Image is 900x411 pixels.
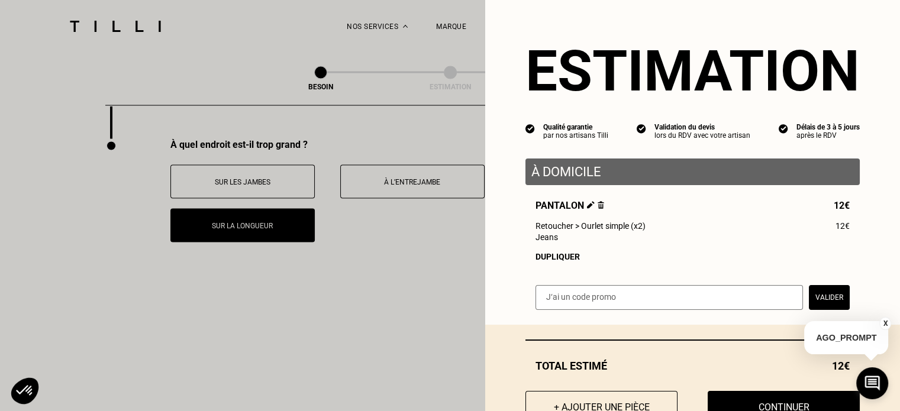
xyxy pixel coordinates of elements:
[804,321,888,354] p: AGO_PROMPT
[832,360,850,372] span: 12€
[637,123,646,134] img: icon list info
[796,123,860,131] div: Délais de 3 à 5 jours
[587,201,595,209] img: Éditer
[598,201,604,209] img: Supprimer
[525,123,535,134] img: icon list info
[536,221,646,231] span: Retoucher > Ourlet simple (x2)
[809,285,850,310] button: Valider
[543,123,608,131] div: Qualité garantie
[796,131,860,140] div: après le RDV
[779,123,788,134] img: icon list info
[654,131,750,140] div: lors du RDV avec votre artisan
[834,200,850,211] span: 12€
[879,317,891,330] button: X
[654,123,750,131] div: Validation du devis
[531,164,854,179] p: À domicile
[543,131,608,140] div: par nos artisans Tilli
[536,252,850,261] div: Dupliquer
[525,360,860,372] div: Total estimé
[836,221,850,231] span: 12€
[536,232,558,242] span: Jeans
[525,38,860,104] section: Estimation
[536,200,604,211] span: Pantalon
[536,285,803,310] input: J‘ai un code promo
